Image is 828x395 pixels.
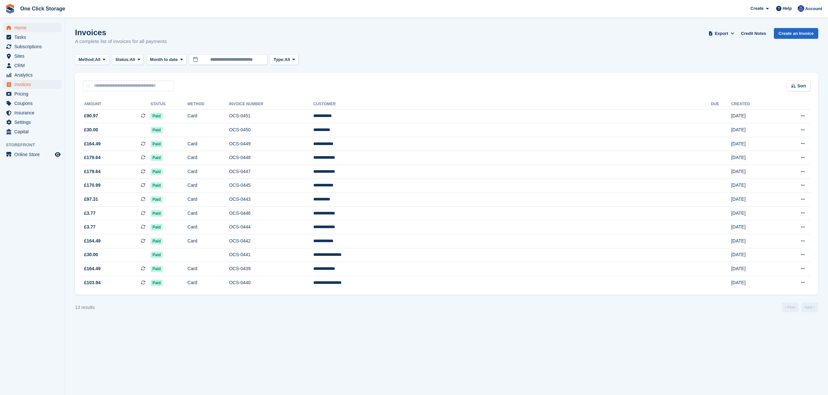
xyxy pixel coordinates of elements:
[3,42,62,51] a: menu
[151,238,163,244] span: Paid
[84,196,98,203] span: £97.31
[801,302,818,312] a: Next
[731,99,777,110] th: Created
[14,150,53,159] span: Online Store
[84,126,98,133] span: £30.00
[797,83,806,89] span: Sort
[151,127,163,133] span: Paid
[731,206,777,220] td: [DATE]
[75,28,167,37] h1: Invoices
[731,234,777,248] td: [DATE]
[187,234,229,248] td: Card
[731,179,777,193] td: [DATE]
[14,61,53,70] span: CRM
[229,179,314,193] td: OCS-0445
[229,99,314,110] th: Invoice Number
[285,56,290,63] span: All
[731,151,777,165] td: [DATE]
[187,109,229,123] td: Card
[84,265,101,272] span: £164.49
[3,89,62,98] a: menu
[84,279,101,286] span: £103.94
[731,123,777,137] td: [DATE]
[151,168,163,175] span: Paid
[14,89,53,98] span: Pricing
[750,5,763,12] span: Create
[14,42,53,51] span: Subscriptions
[151,182,163,189] span: Paid
[84,112,98,119] span: £90.97
[715,30,728,37] span: Export
[151,141,163,147] span: Paid
[3,61,62,70] a: menu
[731,262,777,276] td: [DATE]
[187,276,229,289] td: Card
[14,33,53,42] span: Tasks
[3,150,62,159] a: menu
[14,80,53,89] span: Invoices
[738,28,769,39] a: Credit Notes
[229,137,314,151] td: OCS-0449
[187,99,229,110] th: Method
[782,302,799,312] a: Previous
[18,3,68,14] a: One Click Storage
[14,51,53,61] span: Sites
[14,99,53,108] span: Coupons
[229,123,314,137] td: OCS-0450
[84,238,101,244] span: £164.49
[84,224,96,230] span: £3.77
[187,220,229,234] td: Card
[798,5,804,12] img: Thomas
[151,113,163,119] span: Paid
[75,304,95,311] div: 13 results
[75,54,109,65] button: Method: All
[79,56,95,63] span: Method:
[14,23,53,32] span: Home
[805,6,822,12] span: Account
[783,5,792,12] span: Help
[3,127,62,136] a: menu
[731,137,777,151] td: [DATE]
[229,234,314,248] td: OCS-0442
[151,280,163,286] span: Paid
[3,108,62,117] a: menu
[229,248,314,262] td: OCS-0441
[151,196,163,203] span: Paid
[3,80,62,89] a: menu
[187,262,229,276] td: Card
[6,142,65,148] span: Storefront
[84,182,101,189] span: £170.99
[274,56,285,63] span: Type:
[731,220,777,234] td: [DATE]
[313,99,711,110] th: Customer
[5,4,15,14] img: stora-icon-8386f47178a22dfd0bd8f6a31ec36ba5ce8667c1dd55bd0f319d3a0aa187defe.svg
[187,137,229,151] td: Card
[151,252,163,258] span: Paid
[84,140,101,147] span: £164.49
[731,248,777,262] td: [DATE]
[229,151,314,165] td: OCS-0448
[187,193,229,207] td: Card
[84,154,101,161] span: £179.64
[84,210,96,217] span: £3.77
[151,266,163,272] span: Paid
[14,70,53,80] span: Analytics
[146,54,186,65] button: Month to date
[731,165,777,179] td: [DATE]
[150,56,178,63] span: Month to date
[3,51,62,61] a: menu
[731,109,777,123] td: [DATE]
[3,99,62,108] a: menu
[130,56,135,63] span: All
[151,154,163,161] span: Paid
[115,56,130,63] span: Status:
[84,251,98,258] span: £30.00
[229,276,314,289] td: OCS-0440
[187,206,229,220] td: Card
[151,224,163,230] span: Paid
[3,23,62,32] a: menu
[14,127,53,136] span: Capital
[112,54,144,65] button: Status: All
[3,33,62,42] a: menu
[187,179,229,193] td: Card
